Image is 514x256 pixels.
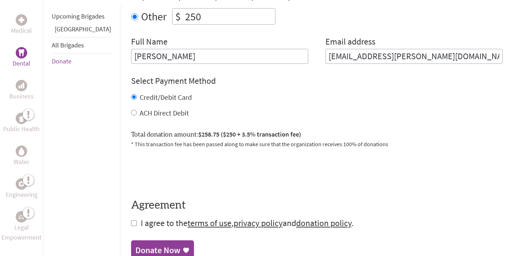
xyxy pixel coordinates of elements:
p: Business [9,91,34,101]
a: WaterWater [14,145,29,167]
input: Enter Full Name [131,49,308,64]
a: privacy policy [234,217,283,229]
p: Water [14,157,29,167]
div: Dental [16,47,27,58]
label: Full Name [131,36,168,49]
a: DentalDental [13,47,30,68]
div: Public Health [16,113,27,124]
img: Dental [19,49,24,56]
label: Email address [325,36,375,49]
iframe: To enrich screen reader interactions, please activate Accessibility in Grammarly extension settings [131,157,240,185]
p: Public Health [3,124,40,134]
div: Medical [16,14,27,26]
div: Business [16,80,27,91]
a: EngineeringEngineering [6,178,38,200]
img: Public Health [19,115,24,122]
img: Legal Empowerment [19,215,24,219]
label: Credit/Debit Card [140,93,192,102]
a: terms of use [188,217,231,229]
a: [GEOGRAPHIC_DATA] [55,25,111,33]
div: $ [173,9,184,24]
input: Enter Amount [184,9,275,24]
div: Water [16,145,27,157]
h4: Select Payment Method [131,75,503,87]
li: Upcoming Brigades [52,9,111,24]
img: Medical [19,17,24,23]
a: Donate [52,57,71,65]
a: MedicalMedical [11,14,32,36]
img: Engineering [19,181,24,187]
p: Dental [13,58,30,68]
label: Other [141,8,166,25]
h4: Agreement [131,199,503,212]
label: Total donation amount: [131,129,301,140]
p: Engineering [6,190,38,200]
img: Water [19,147,24,155]
div: Donate Now [135,245,180,256]
a: BusinessBusiness [9,80,34,101]
img: Business [19,83,24,88]
a: Legal EmpowermentLegal Empowerment [1,211,41,242]
a: donation policy [296,217,351,229]
a: All Brigades [52,41,84,49]
label: ACH Direct Debit [140,108,189,117]
span: I agree to the , and . [141,217,354,229]
p: * This transaction fee has been passed along to make sure that the organization receives 100% of ... [131,140,503,148]
a: Upcoming Brigades [52,12,105,20]
div: Legal Empowerment [16,211,27,222]
a: Public HealthPublic Health [3,113,40,134]
span: $258.75 ($250 + 3.5% transaction fee) [198,130,301,138]
li: Panama [52,24,111,37]
input: Your Email [325,49,503,64]
li: All Brigades [52,37,111,53]
p: Legal Empowerment [1,222,41,242]
div: Engineering [16,178,27,190]
li: Donate [52,53,111,69]
p: Medical [11,26,32,36]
